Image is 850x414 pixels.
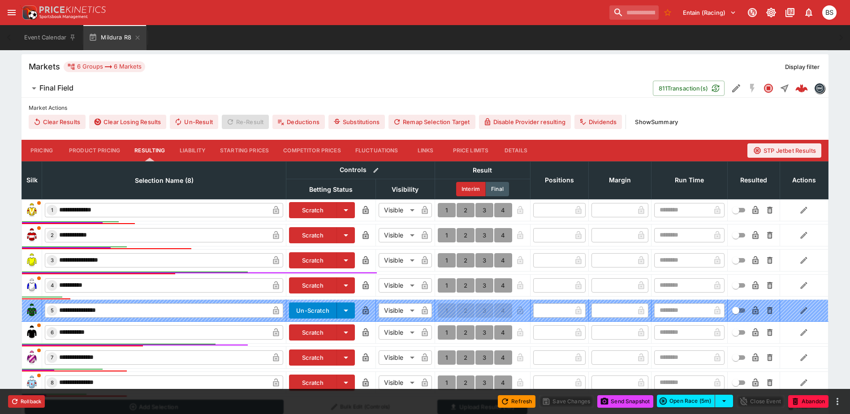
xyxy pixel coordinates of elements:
[22,79,653,97] button: Final Field
[475,203,493,217] button: 3
[494,375,512,390] button: 4
[496,140,536,161] button: Details
[630,115,683,129] button: ShowSummary
[782,4,798,21] button: Documentation
[494,228,512,242] button: 4
[382,184,428,195] span: Visibility
[457,278,475,293] button: 2
[677,5,742,20] button: Select Tenant
[727,161,780,199] th: Resulted
[379,278,418,293] div: Visible
[29,101,821,115] label: Market Actions
[39,15,88,19] img: Sportsbook Management
[170,115,218,129] span: Un-Result
[289,252,337,268] button: Scratch
[475,278,493,293] button: 3
[494,325,512,340] button: 4
[494,203,512,217] button: 4
[822,5,837,20] div: Brendan Scoble
[379,350,418,365] div: Visible
[820,3,839,22] button: Brendan Scoble
[814,83,825,94] div: betmakers
[651,161,727,199] th: Run Time
[289,277,337,293] button: Scratch
[788,395,828,408] button: Abandon
[25,325,39,340] img: runner 6
[22,161,42,199] th: Silk
[379,253,418,267] div: Visible
[125,175,203,186] span: Selection Name (8)
[127,140,172,161] button: Resulting
[4,4,20,21] button: open drawer
[49,207,55,213] span: 1
[475,253,493,267] button: 3
[457,350,475,365] button: 2
[20,4,38,22] img: PriceKinetics Logo
[29,61,60,72] h5: Markets
[25,375,39,390] img: runner 8
[25,253,39,267] img: runner 3
[438,203,456,217] button: 1
[475,325,493,340] button: 3
[222,115,269,129] span: Re-Result
[780,161,828,199] th: Actions
[379,203,418,217] div: Visible
[379,228,418,242] div: Visible
[49,307,56,314] span: 5
[457,203,475,217] button: 2
[299,184,362,195] span: Betting Status
[435,161,530,179] th: Result
[39,6,106,13] img: PriceKinetics
[328,115,385,129] button: Substitutions
[49,329,56,336] span: 6
[588,161,651,199] th: Margin
[289,349,337,366] button: Scratch
[289,302,337,319] button: Un-Scratch
[494,278,512,293] button: 4
[815,83,824,93] img: betmakers
[438,325,456,340] button: 1
[780,60,825,74] button: Display filter
[597,395,653,408] button: Send Snapshot
[89,115,166,129] button: Clear Losing Results
[747,143,821,158] button: STP Jetbet Results
[438,278,456,293] button: 1
[574,115,622,129] button: Dividends
[49,379,56,386] span: 8
[438,253,456,267] button: 1
[379,303,418,318] div: Visible
[19,25,82,50] button: Event Calendar
[446,140,496,161] button: Price Limits
[62,140,127,161] button: Product Pricing
[744,4,760,21] button: Connected to PK
[348,140,406,161] button: Fluctuations
[49,282,56,289] span: 4
[479,115,571,129] button: Disable Provider resulting
[49,257,56,263] span: 3
[475,375,493,390] button: 3
[388,115,475,129] button: Remap Selection Target
[457,325,475,340] button: 2
[494,350,512,365] button: 4
[289,375,337,391] button: Scratch
[494,253,512,267] button: 4
[728,80,744,96] button: Edit Detail
[457,228,475,242] button: 2
[457,375,475,390] button: 2
[475,350,493,365] button: 3
[456,182,486,196] button: Interim
[788,396,828,405] span: Mark an event as closed and abandoned.
[25,228,39,242] img: runner 2
[22,140,62,161] button: Pricing
[777,80,793,96] button: Straight
[379,375,418,390] div: Visible
[763,4,779,21] button: Toggle light/dark mode
[801,4,817,21] button: Notifications
[25,350,39,365] img: runner 7
[25,278,39,293] img: runner 4
[272,115,325,129] button: Deductions
[370,164,382,176] button: Bulk edit
[438,375,456,390] button: 1
[286,161,435,179] th: Controls
[793,79,811,97] a: a334ea91-c920-4903-8773-3065f1724f73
